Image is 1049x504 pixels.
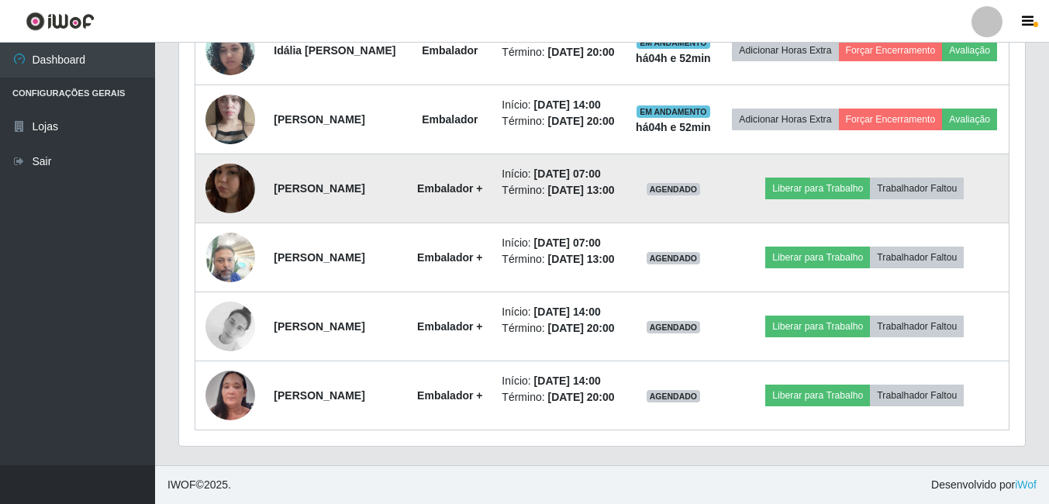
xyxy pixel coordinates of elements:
[547,253,614,265] time: [DATE] 13:00
[534,167,601,180] time: [DATE] 07:00
[839,109,943,130] button: Forçar Encerramento
[502,304,616,320] li: Início:
[765,247,870,268] button: Liberar para Trabalho
[205,144,255,233] img: 1737429770350.jpeg
[637,105,710,118] span: EM ANDAMENTO
[417,182,482,195] strong: Embalador +
[274,44,395,57] strong: Idália [PERSON_NAME]
[422,113,478,126] strong: Embalador
[870,247,964,268] button: Trabalhador Faltou
[732,40,838,61] button: Adicionar Horas Extra
[205,224,255,290] img: 1749490683710.jpeg
[547,115,614,127] time: [DATE] 20:00
[502,113,616,129] li: Término:
[870,385,964,406] button: Trabalhador Faltou
[870,178,964,199] button: Trabalhador Faltou
[502,166,616,182] li: Início:
[205,302,255,351] img: 1730297824341.jpeg
[647,252,701,264] span: AGENDADO
[765,385,870,406] button: Liberar para Trabalho
[422,44,478,57] strong: Embalador
[636,121,711,133] strong: há 04 h e 52 min
[534,236,601,249] time: [DATE] 07:00
[931,477,1037,493] span: Desenvolvido por
[274,182,364,195] strong: [PERSON_NAME]
[167,477,231,493] span: © 2025 .
[870,316,964,337] button: Trabalhador Faltou
[502,251,616,268] li: Término:
[534,98,601,111] time: [DATE] 14:00
[547,46,614,58] time: [DATE] 20:00
[647,183,701,195] span: AGENDADO
[547,184,614,196] time: [DATE] 13:00
[765,316,870,337] button: Liberar para Trabalho
[647,321,701,333] span: AGENDADO
[502,389,616,406] li: Término:
[502,320,616,337] li: Término:
[502,235,616,251] li: Início:
[274,113,364,126] strong: [PERSON_NAME]
[547,322,614,334] time: [DATE] 20:00
[417,320,482,333] strong: Embalador +
[502,373,616,389] li: Início:
[274,320,364,333] strong: [PERSON_NAME]
[274,251,364,264] strong: [PERSON_NAME]
[205,75,255,164] img: 1747227307483.jpeg
[534,375,601,387] time: [DATE] 14:00
[534,306,601,318] time: [DATE] 14:00
[417,389,482,402] strong: Embalador +
[502,182,616,198] li: Término:
[765,178,870,199] button: Liberar para Trabalho
[167,478,196,491] span: IWOF
[205,342,255,450] img: 1709948843689.jpeg
[502,97,616,113] li: Início:
[637,36,710,49] span: EM ANDAMENTO
[942,40,997,61] button: Avaliação
[547,391,614,403] time: [DATE] 20:00
[274,389,364,402] strong: [PERSON_NAME]
[636,52,711,64] strong: há 04 h e 52 min
[417,251,482,264] strong: Embalador +
[732,109,838,130] button: Adicionar Horas Extra
[647,390,701,402] span: AGENDADO
[1015,478,1037,491] a: iWof
[26,12,95,31] img: CoreUI Logo
[942,109,997,130] button: Avaliação
[839,40,943,61] button: Forçar Encerramento
[502,44,616,60] li: Término:
[205,17,255,83] img: 1745763746642.jpeg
